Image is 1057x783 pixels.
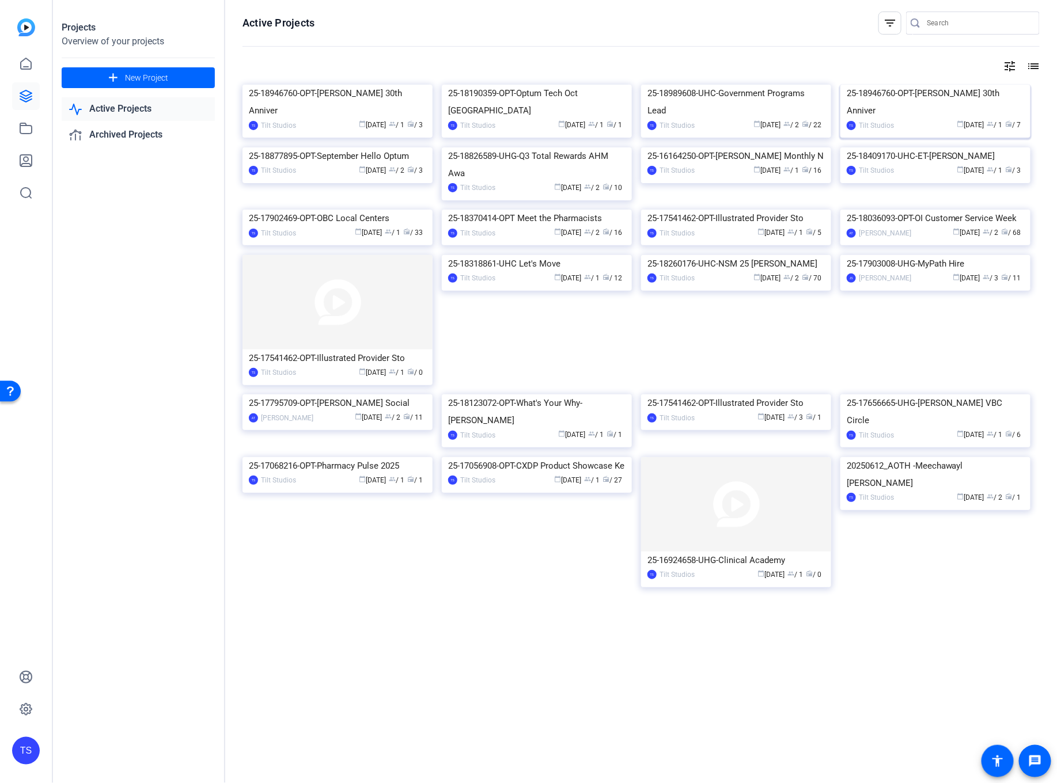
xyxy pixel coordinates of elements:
[603,476,610,482] span: radio
[249,210,426,227] div: 25-17902469-OPT-OBC Local Centers
[559,430,566,437] span: calendar_today
[806,570,813,577] span: radio
[1006,431,1021,439] span: / 6
[460,120,495,131] div: Tilt Studios
[408,166,423,174] span: / 3
[758,228,765,235] span: calendar_today
[585,184,600,192] span: / 2
[389,368,405,377] span: / 1
[12,737,40,765] div: TS
[660,272,695,284] div: Tilt Studios
[249,457,426,474] div: 25-17068216-OPT-Pharmacy Pulse 2025
[847,394,1024,429] div: 25-17656665-UHG-[PERSON_NAME] VBC Circle
[1002,229,1021,237] span: / 68
[448,183,457,192] div: TS
[660,227,695,239] div: Tilt Studios
[660,569,695,580] div: Tilt Studios
[1002,228,1009,235] span: radio
[408,121,423,129] span: / 3
[555,184,582,192] span: [DATE]
[603,183,610,190] span: radio
[359,121,387,129] span: [DATE]
[261,120,296,131] div: Tilt Studios
[987,121,1003,129] span: / 1
[589,121,604,129] span: / 1
[585,229,600,237] span: / 2
[788,413,804,421] span: / 3
[355,228,362,235] span: calendar_today
[585,183,592,190] span: group
[788,413,795,420] span: group
[408,476,415,482] span: radio
[404,228,411,235] span: radio
[389,120,396,127] span: group
[559,120,566,127] span: calendar_today
[555,476,582,484] span: [DATE]
[647,413,657,423] div: TS
[585,228,592,235] span: group
[585,476,592,482] span: group
[754,274,781,282] span: [DATE]
[784,274,800,282] span: / 2
[249,476,258,485] div: TS
[385,413,401,421] span: / 2
[359,166,387,174] span: [DATE]
[957,430,964,437] span: calendar_today
[389,166,405,174] span: / 2
[806,413,813,420] span: radio
[957,120,964,127] span: calendar_today
[788,228,795,235] span: group
[404,229,423,237] span: / 33
[249,394,426,412] div: 25-17795709-OPT-[PERSON_NAME] Social
[261,474,296,486] div: Tilt Studios
[555,228,562,235] span: calendar_today
[448,229,457,238] div: TS
[957,121,984,129] span: [DATE]
[953,274,980,282] span: [DATE]
[559,431,586,439] span: [DATE]
[983,228,990,235] span: group
[987,493,1003,501] span: / 2
[249,121,258,130] div: TS
[847,210,1024,227] div: 25-18036093-OPT-OI Customer Service Week
[806,413,822,421] span: / 1
[859,227,911,239] div: [PERSON_NAME]
[404,413,411,420] span: radio
[603,229,623,237] span: / 16
[802,166,809,173] span: radio
[555,274,582,282] span: [DATE]
[802,121,822,129] span: / 22
[249,166,258,175] div: TS
[408,120,415,127] span: radio
[555,183,562,190] span: calendar_today
[754,120,761,127] span: calendar_today
[125,72,168,84] span: New Project
[585,273,592,280] span: group
[1006,493,1021,501] span: / 1
[987,430,994,437] span: group
[754,273,761,280] span: calendar_today
[448,85,626,119] div: 25-18190359-OPT-Optum Tech Oct [GEOGRAPHIC_DATA]
[389,476,396,482] span: group
[784,166,791,173] span: group
[847,229,856,238] div: AT
[953,273,960,280] span: calendar_today
[359,368,366,375] span: calendar_today
[1006,121,1021,129] span: / 7
[448,394,626,429] div: 25-18123072-OPT-What's Your Why- [PERSON_NAME]
[408,368,415,375] span: radio
[62,97,215,121] a: Active Projects
[1002,273,1009,280] span: radio
[847,493,856,502] div: TS
[448,121,457,130] div: TS
[859,492,894,503] div: Tilt Studios
[883,16,897,30] mat-icon: filter_list
[1006,166,1013,173] span: radio
[802,120,809,127] span: radio
[1003,59,1017,73] mat-icon: tune
[355,229,382,237] span: [DATE]
[847,431,856,440] div: TS
[555,476,562,482] span: calendar_today
[603,184,623,192] span: / 10
[847,147,1024,165] div: 25-18409170-UHC-ET-[PERSON_NAME]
